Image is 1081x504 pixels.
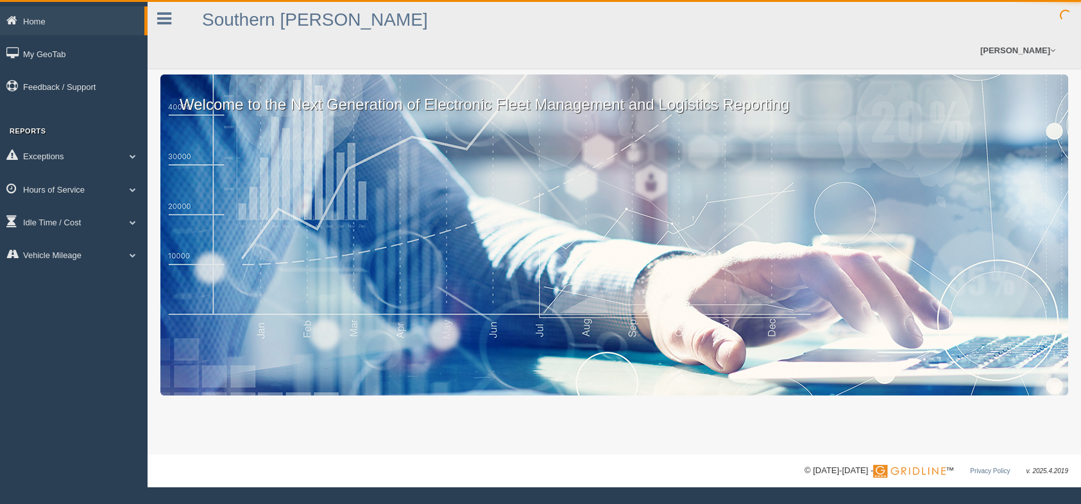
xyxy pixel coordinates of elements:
[873,465,946,478] img: Gridline
[970,467,1010,474] a: Privacy Policy
[160,74,1068,116] p: Welcome to the Next Generation of Electronic Fleet Management and Logistics Reporting
[1026,467,1068,474] span: v. 2025.4.2019
[202,10,428,30] a: Southern [PERSON_NAME]
[804,464,1068,478] div: © [DATE]-[DATE] - ™
[974,32,1062,69] a: [PERSON_NAME]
